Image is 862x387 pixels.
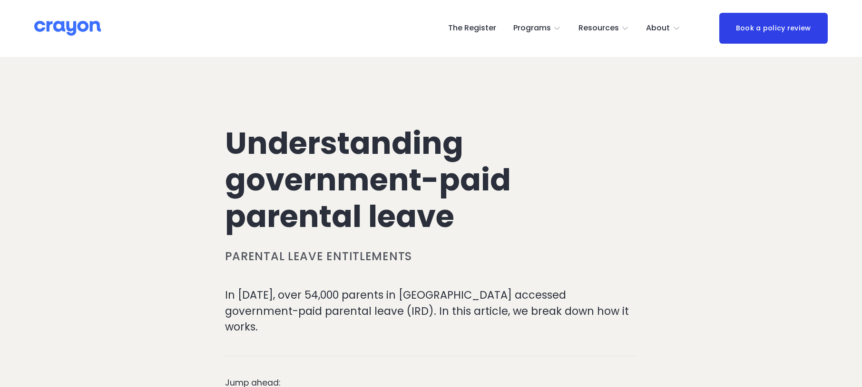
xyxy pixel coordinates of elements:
a: Parental leave entitlements [225,248,412,264]
span: Resources [578,21,619,35]
img: Crayon [34,20,101,37]
h1: Understanding government-paid parental leave [225,125,637,235]
span: About [646,21,670,35]
span: Programs [513,21,551,35]
a: folder dropdown [578,21,629,36]
a: folder dropdown [513,21,561,36]
a: folder dropdown [646,21,680,36]
p: In [DATE], over 54,000 parents in [GEOGRAPHIC_DATA] accessed government-paid parental leave (IRD)... [225,287,637,335]
a: Book a policy review [719,13,828,44]
a: The Register [448,21,496,36]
